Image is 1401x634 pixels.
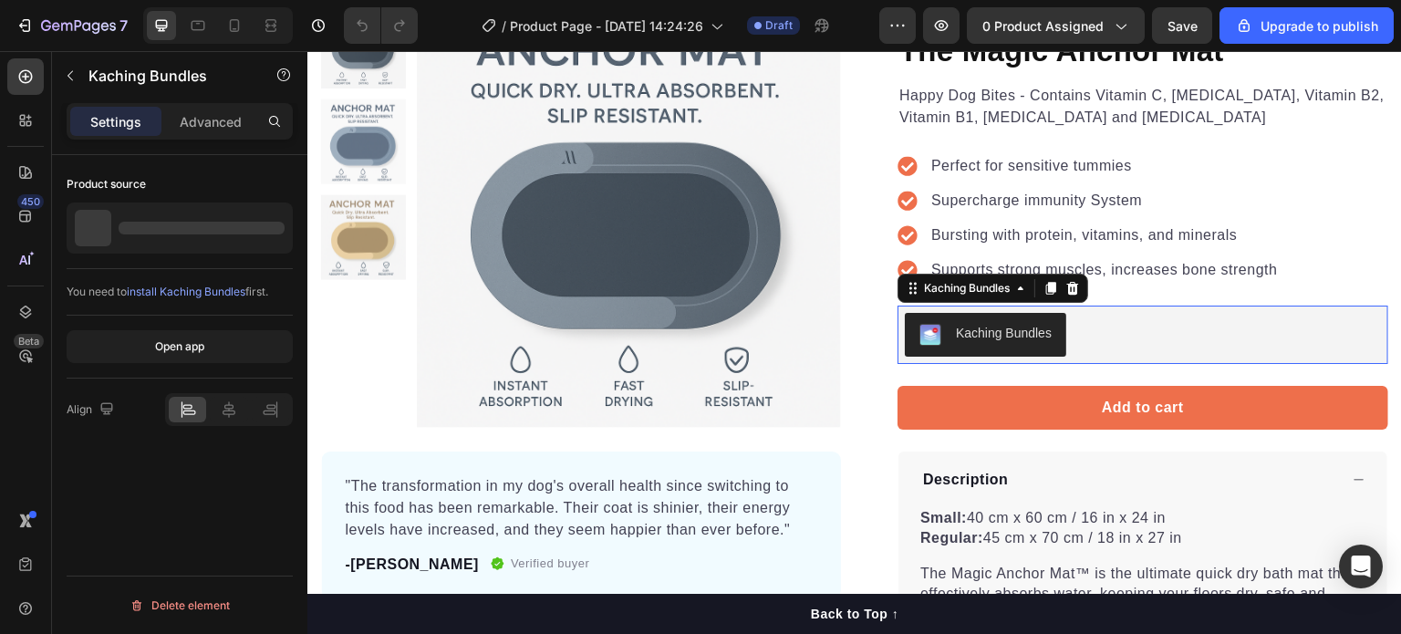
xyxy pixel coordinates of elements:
span: 0 product assigned [982,16,1104,36]
p: Settings [90,112,141,131]
button: Upgrade to publish [1219,7,1394,44]
strong: Regular: [613,479,676,494]
button: Add to cart [590,335,1081,379]
div: Upgrade to publish [1235,16,1378,36]
span: Draft [765,17,793,34]
p: Perfect for sensitive tummies [624,104,970,126]
div: Kaching Bundles [613,229,706,245]
img: KachingBundles.png [612,273,634,295]
p: Bursting with protein, vitamins, and minerals [624,173,970,195]
span: / [502,16,506,36]
strong: Small: [613,459,659,474]
span: 40 cm x 60 cm / 16 in x 24 in [659,459,858,474]
p: 7 [119,15,128,36]
span: install Kaching Bundles [127,285,245,298]
p: The Magic Anchor Mat™ is the ultimate quick dry bath mat that effectively absorbs water, keeping ... [613,513,1058,574]
button: Save [1152,7,1212,44]
div: Add to cart [794,346,877,368]
div: You need to first. [67,284,293,300]
p: Description [616,418,701,440]
span: Save [1167,18,1198,34]
button: 7 [7,7,136,44]
iframe: Design area [307,51,1401,634]
div: Product source [67,176,146,192]
div: Open app [155,338,204,355]
span: 45 cm x 70 cm / 18 in x 27 in [676,479,875,494]
button: Kaching Bundles [597,262,759,306]
div: Delete element [130,595,230,617]
div: 450 [17,194,44,209]
p: Happy Dog Bites - Contains Vitamin C, [MEDICAL_DATA], Vitamin B2, Vitamin B1, [MEDICAL_DATA] and ... [592,34,1079,78]
div: Kaching Bundles [649,273,744,292]
p: Supercharge immunity System [624,139,970,161]
button: Delete element [67,591,293,620]
span: Product Page - [DATE] 14:24:26 [510,16,703,36]
p: Supports strong muscles, increases bone strength [624,208,970,230]
p: Kaching Bundles [88,65,244,87]
button: Open app [67,330,293,363]
p: Advanced [180,112,242,131]
div: Align [67,398,118,422]
div: Undo/Redo [344,7,418,44]
div: Back to Top ↑ [503,554,591,573]
button: 0 product assigned [967,7,1145,44]
div: Open Intercom Messenger [1339,545,1383,588]
div: Beta [14,334,44,348]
